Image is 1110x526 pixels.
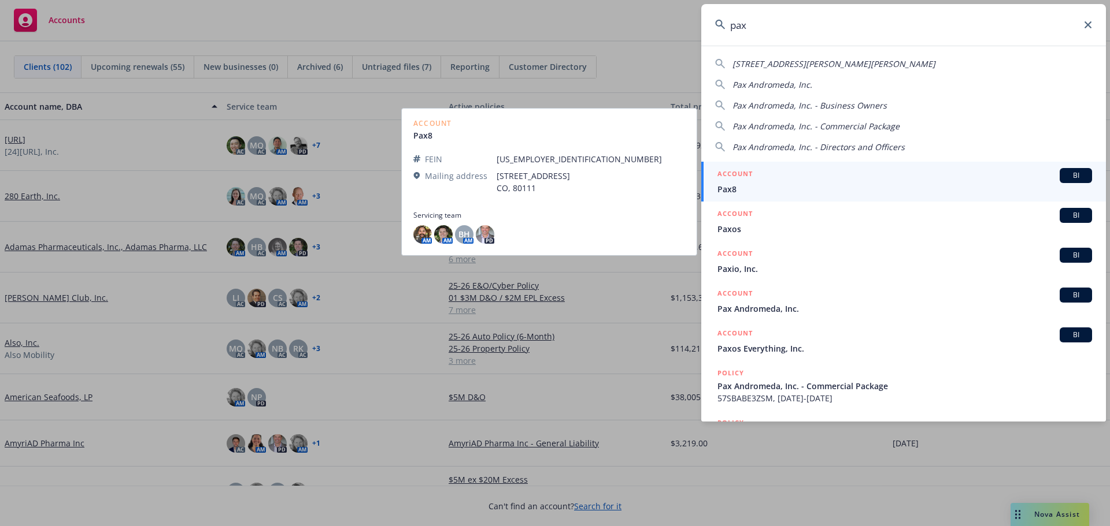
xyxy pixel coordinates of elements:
a: ACCOUNTBIPaxos Everything, Inc. [701,321,1106,361]
span: BI [1064,330,1087,340]
a: POLICY [701,411,1106,460]
h5: ACCOUNT [717,208,753,222]
h5: POLICY [717,367,744,379]
span: Pax Andromeda, Inc. - Business Owners [732,100,887,111]
a: ACCOUNTBIPax Andromeda, Inc. [701,281,1106,321]
span: 57SBABE3ZSM, [DATE]-[DATE] [717,392,1092,404]
a: ACCOUNTBIPaxio, Inc. [701,241,1106,281]
span: Pax Andromeda, Inc. - Directors and Officers [732,141,905,152]
a: ACCOUNTBIPax8 [701,162,1106,202]
span: Paxos Everything, Inc. [717,342,1092,355]
span: Paxio, Inc. [717,263,1092,275]
h5: ACCOUNT [717,288,753,301]
span: Paxos [717,223,1092,235]
a: ACCOUNTBIPaxos [701,202,1106,241]
span: [STREET_ADDRESS][PERSON_NAME][PERSON_NAME] [732,58,935,69]
span: BI [1064,170,1087,181]
input: Search... [701,4,1106,46]
span: Pax Andromeda, Inc. - Commercial Package [732,121,900,132]
h5: POLICY [717,417,744,428]
a: POLICYPax Andromeda, Inc. - Commercial Package57SBABE3ZSM, [DATE]-[DATE] [701,361,1106,411]
span: Pax Andromeda, Inc. [717,303,1092,315]
span: BI [1064,210,1087,221]
span: BI [1064,290,1087,300]
h5: ACCOUNT [717,248,753,262]
h5: ACCOUNT [717,168,753,182]
span: Pax Andromeda, Inc. - Commercial Package [717,380,1092,392]
span: Pax Andromeda, Inc. [732,79,812,90]
h5: ACCOUNT [717,327,753,341]
span: Pax8 [717,183,1092,195]
span: BI [1064,250,1087,260]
